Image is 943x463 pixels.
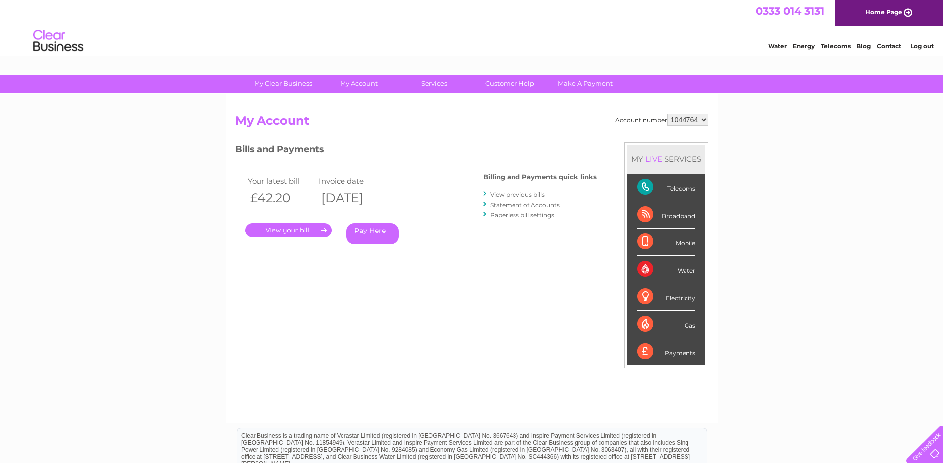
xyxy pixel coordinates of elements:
[637,283,695,310] div: Electricity
[33,26,84,56] img: logo.png
[615,114,708,126] div: Account number
[637,338,695,365] div: Payments
[242,75,324,93] a: My Clear Business
[469,75,551,93] a: Customer Help
[756,5,824,17] a: 0333 014 3131
[237,5,707,48] div: Clear Business is a trading name of Verastar Limited (registered in [GEOGRAPHIC_DATA] No. 3667643...
[245,223,332,237] a: .
[245,188,317,208] th: £42.20
[393,75,475,93] a: Services
[245,174,317,188] td: Your latest bill
[637,256,695,283] div: Water
[490,211,554,219] a: Paperless bill settings
[821,42,851,50] a: Telecoms
[637,174,695,201] div: Telecoms
[637,229,695,256] div: Mobile
[768,42,787,50] a: Water
[637,311,695,338] div: Gas
[235,142,597,159] h3: Bills and Payments
[490,191,545,198] a: View previous bills
[793,42,815,50] a: Energy
[637,201,695,229] div: Broadband
[544,75,626,93] a: Make A Payment
[316,174,388,188] td: Invoice date
[316,188,388,208] th: [DATE]
[910,42,934,50] a: Log out
[235,114,708,133] h2: My Account
[318,75,400,93] a: My Account
[643,154,664,164] div: LIVE
[877,42,901,50] a: Contact
[346,223,399,244] a: Pay Here
[490,201,560,209] a: Statement of Accounts
[857,42,871,50] a: Blog
[483,173,597,181] h4: Billing and Payments quick links
[627,145,705,173] div: MY SERVICES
